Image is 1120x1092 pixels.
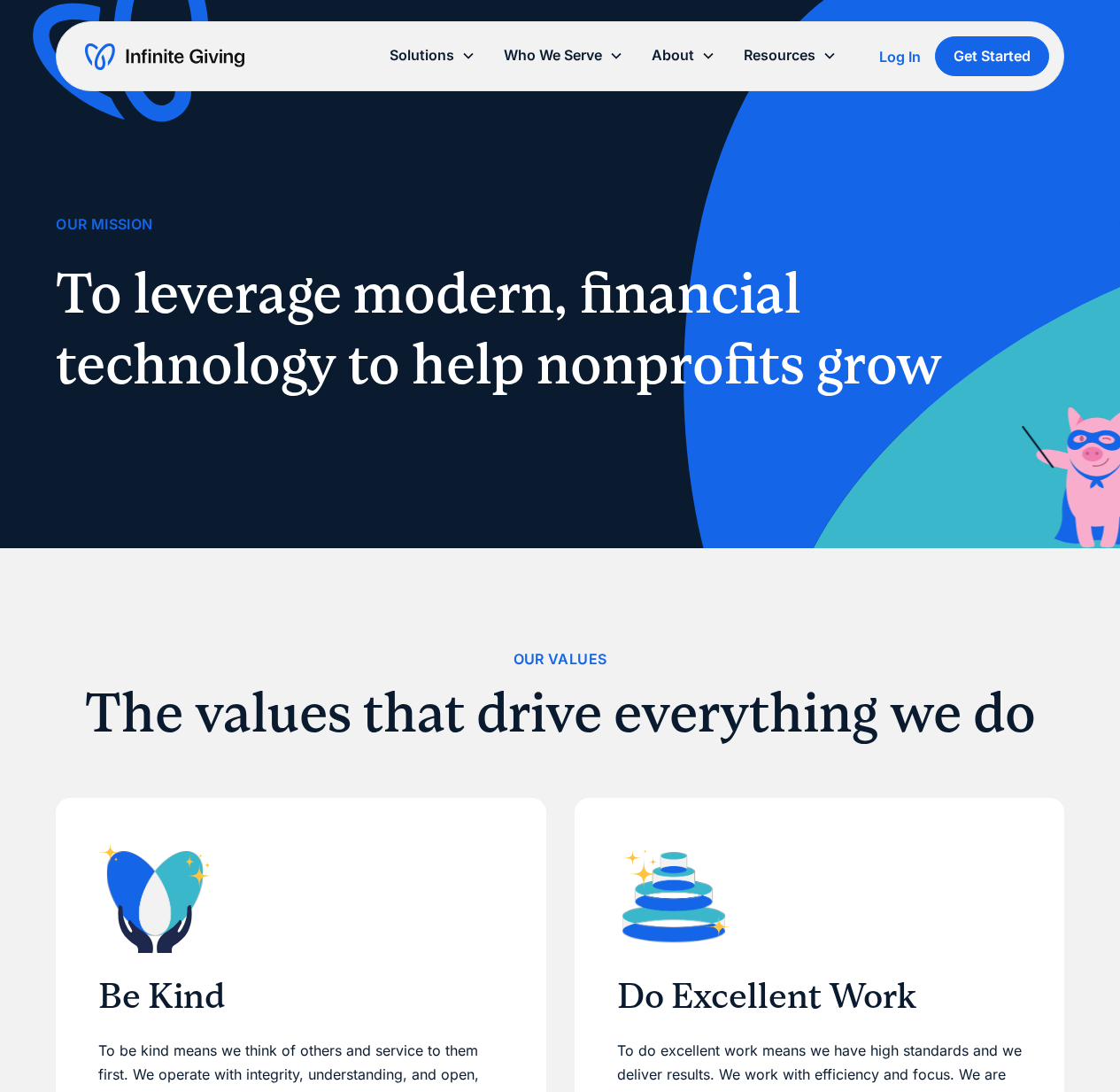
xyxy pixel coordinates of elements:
div: Log In [879,50,921,64]
div: Solutions [390,43,454,67]
div: Who We Serve [490,36,637,74]
div: Resources [730,36,851,74]
h3: Do Excellent Work [617,975,1022,1018]
h1: To leverage modern, financial technology to help nonprofits grow [56,258,962,399]
a: Get Started [935,36,1049,76]
div: About [652,43,694,67]
div: Our Mission [56,213,152,236]
div: Resources [744,43,815,67]
a: home [85,43,244,71]
h2: The values that drive everything we do [56,685,1064,740]
div: Our Values [514,647,607,671]
div: Who We Serve [504,43,602,67]
div: Solutions [375,36,490,74]
h3: Be Kind [98,975,503,1018]
a: Log In [879,46,921,67]
div: About [637,36,730,74]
